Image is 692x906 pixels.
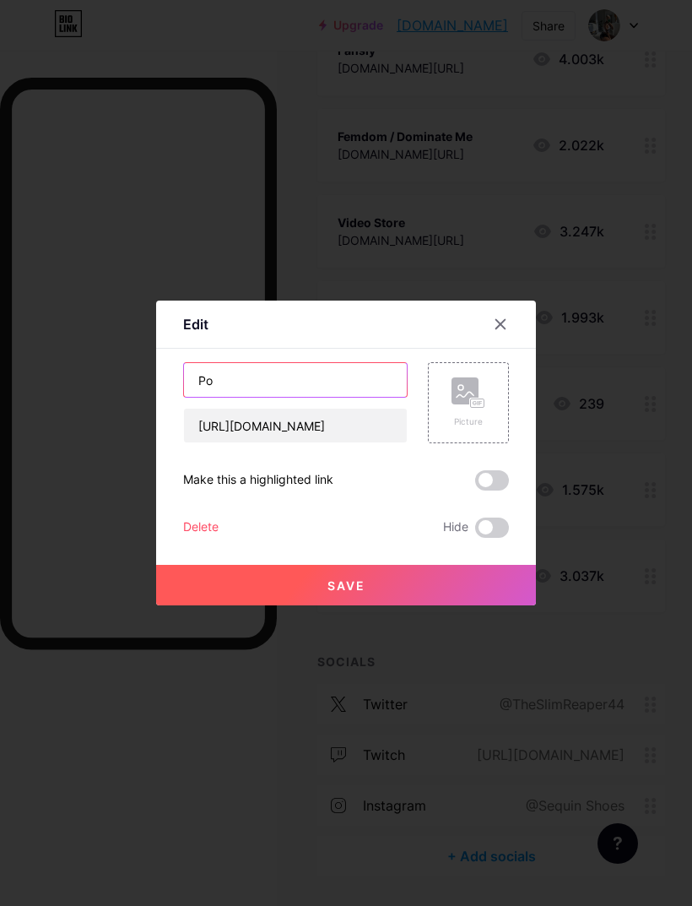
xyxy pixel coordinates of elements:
[184,363,407,397] input: Title
[443,518,468,538] span: Hide
[451,415,485,428] div: Picture
[183,470,333,491] div: Make this a highlighted link
[327,578,365,593] span: Save
[183,518,219,538] div: Delete
[183,314,208,334] div: Edit
[184,409,407,442] input: URL
[156,565,536,605] button: Save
